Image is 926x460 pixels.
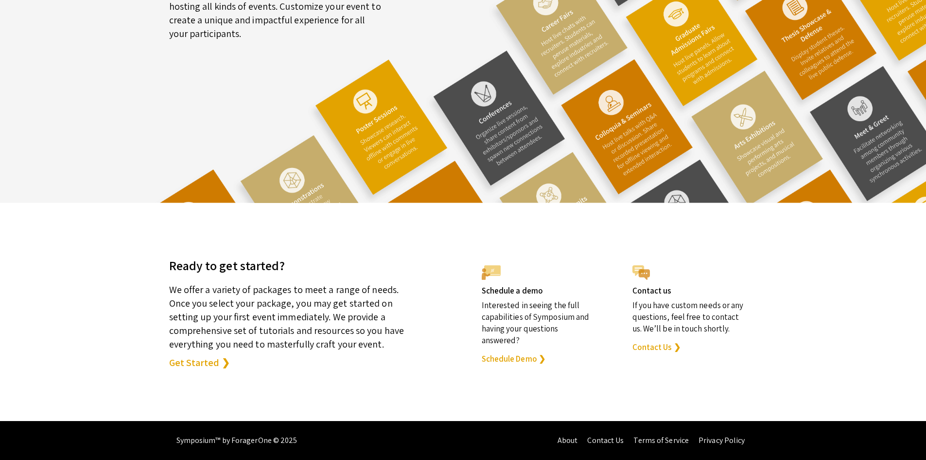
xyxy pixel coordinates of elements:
[7,416,41,453] iframe: Chat
[558,435,578,445] a: About
[632,341,681,353] a: Contact Us ❯
[482,265,501,280] img: img
[482,295,599,346] p: Interested in seeing the full capabilities of Symposium and having your questions answered?
[482,286,599,295] h4: Schedule a demo
[633,435,689,445] a: Terms of Service
[587,435,624,445] a: Contact Us
[632,295,750,334] p: If you have custom needs or any questions, feel free to contact us. We’ll be in touch shortly.
[176,421,297,460] div: Symposium™ by ForagerOne © 2025
[169,252,412,274] h3: Ready to get started?
[169,274,412,351] p: We offer a variety of packages to meet a range of needs. Once you select your package, you may ge...
[482,353,546,365] a: Schedule Demo ❯
[632,265,650,280] img: img
[699,435,745,445] a: Privacy Policy
[632,286,750,295] h4: Contact us
[169,356,230,369] a: Get Started ❯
